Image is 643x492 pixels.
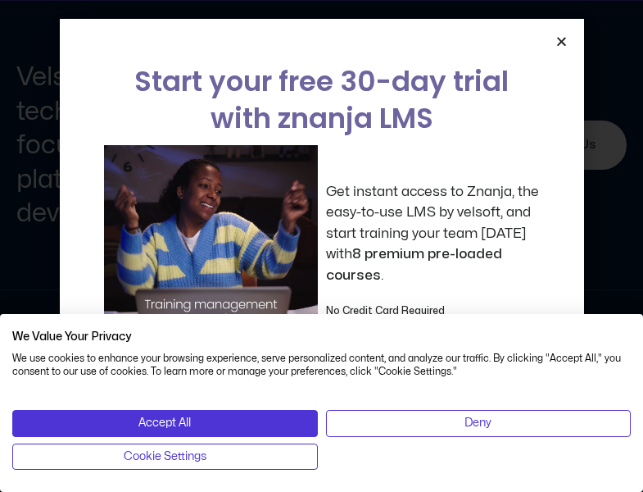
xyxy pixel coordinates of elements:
button: Accept all cookies [12,410,318,436]
p: Get instant access to Znanja, the easy-to-use LMS by velsoft, and start training your team [DATE]... [326,181,540,286]
span: Deny [464,414,491,432]
a: Close [555,35,568,48]
h2: We Value Your Privacy [12,330,631,344]
img: a woman sitting at her laptop dancing [104,145,318,359]
strong: 8 premium pre-loaded courses [326,247,502,282]
p: We use cookies to enhance your browsing experience, serve personalized content, and analyze our t... [12,352,631,380]
span: Cookie Settings [124,448,206,466]
span: Accept All [138,414,191,432]
button: Deny all cookies [326,410,632,436]
button: Adjust cookie preferences [12,444,318,470]
h2: Start your free 30-day trial with znanja LMS [104,63,540,137]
